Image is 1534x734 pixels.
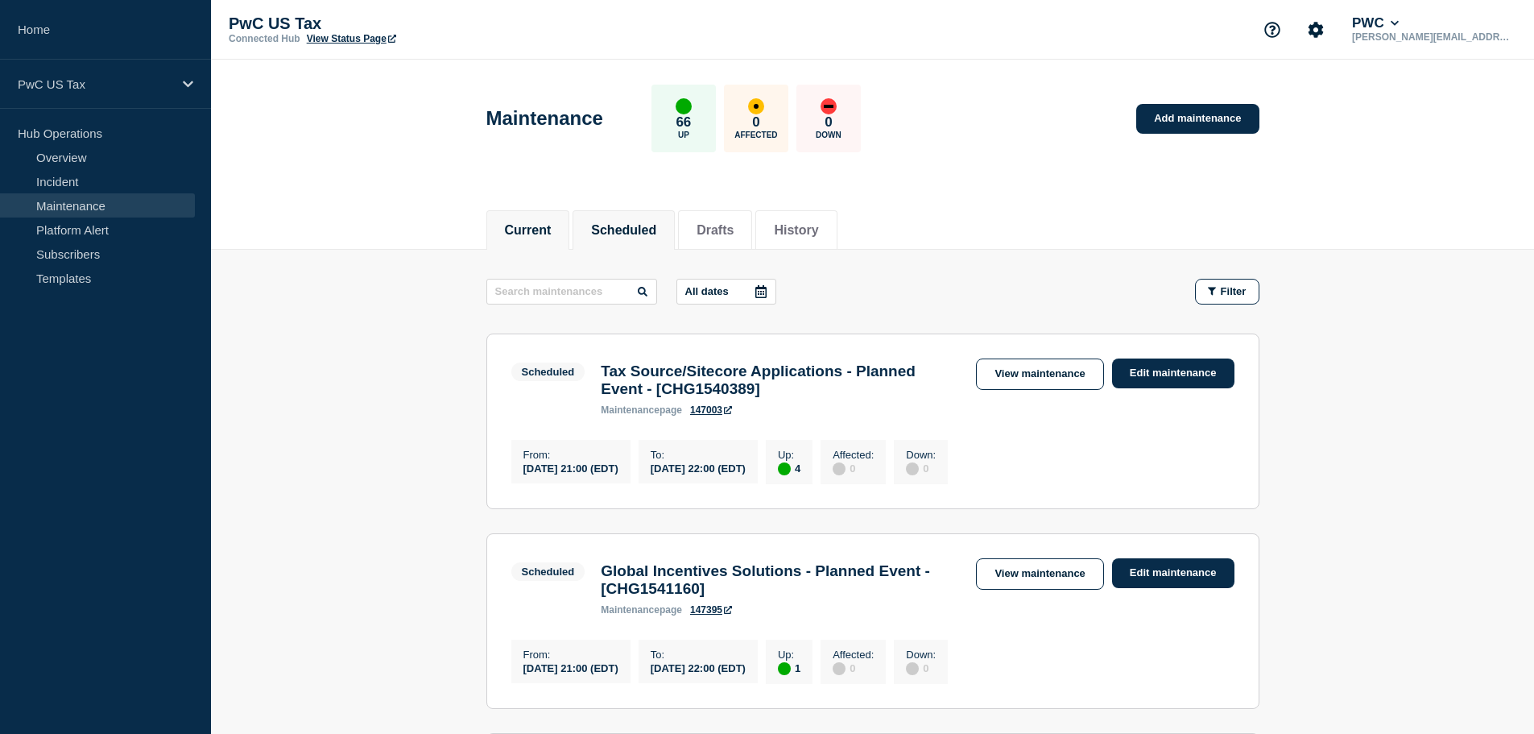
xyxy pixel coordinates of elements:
button: All dates [676,279,776,305]
div: disabled [906,662,919,675]
p: Up : [778,649,800,661]
p: From : [523,649,618,661]
div: [DATE] 22:00 (EDT) [651,661,746,674]
div: up [676,98,692,114]
p: Affected : [833,649,874,661]
a: View maintenance [976,558,1103,590]
p: page [601,604,682,616]
a: Edit maintenance [1112,359,1234,388]
p: From : [523,449,618,461]
div: 0 [833,461,874,475]
a: 147003 [690,404,732,416]
button: Drafts [697,223,734,238]
h3: Global Incentives Solutions - Planned Event - [CHG1541160] [601,562,960,598]
p: 66 [676,114,691,131]
p: PwC US Tax [229,15,551,33]
p: 0 [752,114,759,131]
button: Support [1255,13,1289,47]
p: 0 [825,114,832,131]
span: maintenance [601,404,659,416]
button: PWC [1349,15,1402,31]
p: Connected Hub [229,33,300,44]
div: disabled [833,662,846,675]
button: History [774,223,818,238]
div: [DATE] 21:00 (EDT) [523,461,618,475]
a: Add maintenance [1136,104,1259,134]
div: disabled [833,462,846,475]
a: View Status Page [307,33,396,44]
div: Scheduled [522,566,575,578]
p: PwC US Tax [18,77,172,91]
div: [DATE] 21:00 (EDT) [523,661,618,674]
p: Down : [906,649,936,661]
span: Filter [1221,285,1247,297]
div: 0 [906,661,936,675]
p: Up [678,131,689,139]
button: Filter [1195,279,1259,305]
p: [PERSON_NAME][EMAIL_ADDRESS][PERSON_NAME][DOMAIN_NAME] [1349,31,1516,43]
input: Search maintenances [486,279,657,305]
button: Account settings [1299,13,1333,47]
a: Edit maintenance [1112,558,1234,588]
div: 4 [778,461,800,475]
div: 0 [906,461,936,475]
p: Affected [734,131,777,139]
div: Scheduled [522,366,575,378]
div: 1 [778,661,800,675]
p: All dates [685,285,729,297]
div: [DATE] 22:00 (EDT) [651,461,746,475]
a: 147395 [690,604,732,616]
button: Current [505,223,552,238]
div: disabled [906,462,919,475]
div: down [821,98,837,114]
a: View maintenance [976,359,1103,390]
div: up [778,462,791,475]
p: To : [651,649,746,661]
p: Affected : [833,449,874,461]
div: affected [748,98,764,114]
p: page [601,404,682,416]
p: Down : [906,449,936,461]
p: Down [816,131,841,139]
h3: Tax Source/Sitecore Applications - Planned Event - [CHG1540389] [601,363,960,398]
p: Up : [778,449,800,461]
span: maintenance [601,604,659,616]
h1: Maintenance [486,107,603,130]
button: Scheduled [591,223,656,238]
div: 0 [833,661,874,675]
p: To : [651,449,746,461]
div: up [778,662,791,675]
